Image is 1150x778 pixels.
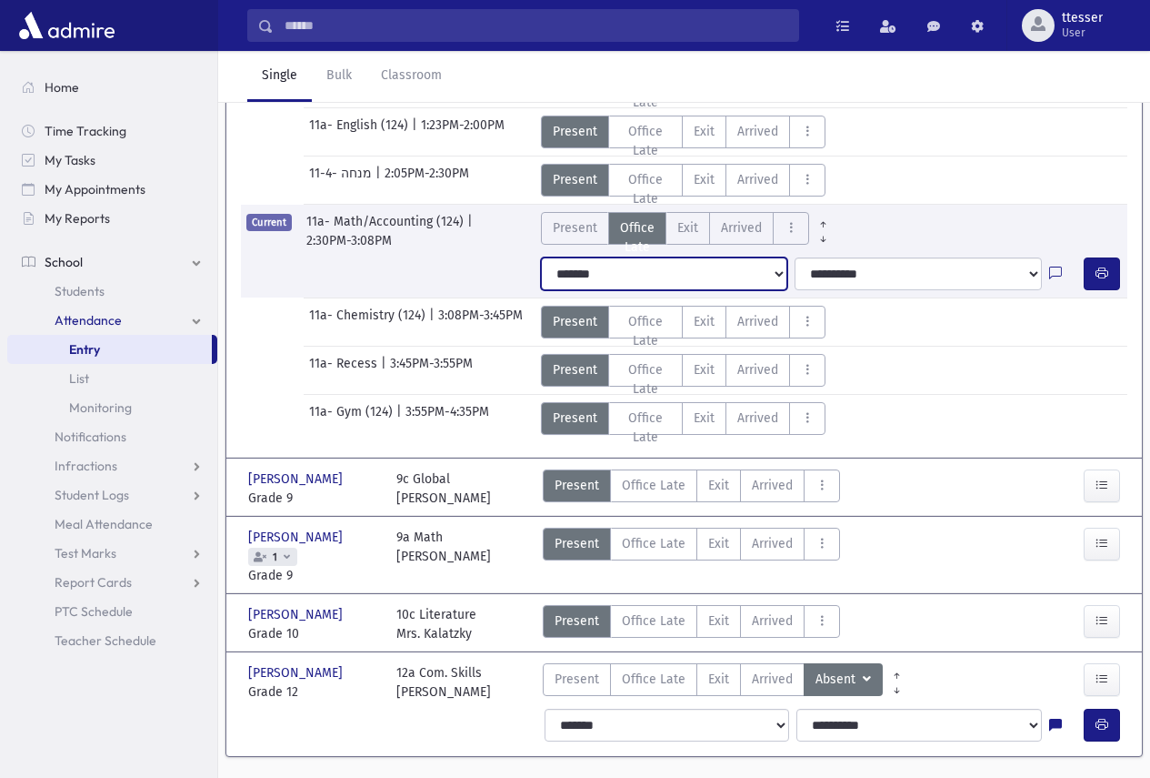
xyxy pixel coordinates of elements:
a: All Prior [809,212,837,227]
span: [PERSON_NAME] [248,605,346,624]
a: Time Tracking [7,116,217,146]
a: Students [7,277,217,306]
a: Meal Attendance [7,510,217,539]
span: Exit [694,360,715,379]
span: My Reports [45,210,110,227]
a: My Tasks [7,146,217,175]
span: User [1062,25,1103,40]
span: [PERSON_NAME] [248,528,346,547]
input: Search [274,9,798,42]
span: | [375,164,385,197]
span: 11a- Chemistry (124) [309,306,429,338]
span: 3:08PM-3:45PM [438,306,523,338]
span: Infractions [55,458,117,474]
a: Student Logs [7,480,217,510]
div: AttTypes [541,212,837,245]
a: Home [7,73,217,102]
a: Infractions [7,451,217,480]
span: Arrived [737,409,778,428]
span: 1 [269,551,281,563]
a: Bulk [312,51,366,102]
div: AttTypes [541,164,826,197]
img: AdmirePro [15,7,119,44]
a: List [7,364,217,393]
span: Present [555,476,599,495]
span: Present [555,670,599,689]
span: Exit [708,670,729,689]
span: 11a- Gym (124) [309,402,396,435]
span: Office Late [622,476,685,495]
a: Monitoring [7,393,217,422]
span: | [396,402,405,435]
span: Office Late [620,409,672,447]
span: 11-4- מנחה [309,164,375,197]
span: Teacher Schedule [55,632,156,649]
a: PTC Schedule [7,597,217,626]
span: ttesser [1062,11,1103,25]
span: Office Late [620,360,672,399]
span: Notifications [55,429,126,445]
span: Office Late [622,611,685,631]
div: AttTypes [543,528,840,585]
span: Present [555,611,599,631]
div: 9c Global [PERSON_NAME] [396,470,491,508]
div: 9a Math [PERSON_NAME] [396,528,491,585]
span: Arrived [752,476,793,495]
span: Entry [69,341,100,358]
span: Arrived [737,312,778,331]
span: Present [553,218,597,237]
span: Meal Attendance [55,516,153,532]
span: Students [55,283,105,299]
a: My Reports [7,204,217,233]
span: 11a- English (124) [309,116,412,148]
span: Test Marks [55,545,116,561]
span: Time Tracking [45,123,126,139]
span: 1:23PM-2:00PM [421,116,505,148]
span: Current [246,214,292,231]
span: | [381,354,390,387]
span: Office Late [622,534,685,553]
span: Report Cards [55,574,132,591]
a: School [7,248,217,277]
span: Present [553,360,597,379]
span: Monitoring [69,399,132,416]
a: Entry [7,335,212,364]
span: Office Late [622,670,685,689]
div: 10c Literature Mrs. Kalatzky [396,605,476,643]
span: School [45,254,83,270]
span: Office Late [620,312,672,350]
span: Arrived [737,360,778,379]
a: Test Marks [7,539,217,568]
span: Absent [815,670,859,690]
span: Present [553,312,597,331]
div: AttTypes [541,354,826,387]
a: Classroom [366,51,456,102]
span: Exit [708,534,729,553]
a: Attendance [7,306,217,335]
span: [PERSON_NAME] [248,470,346,489]
span: PTC Schedule [55,603,133,620]
span: Exit [694,170,715,189]
span: Present [555,534,599,553]
span: Exit [708,476,729,495]
a: Single [247,51,312,102]
span: Office Late [620,122,672,160]
span: Present [553,409,597,428]
div: AttTypes [541,306,826,338]
span: Student Logs [55,487,129,503]
span: 2:30PM-3:08PM [306,231,392,250]
span: 11a- Recess [309,354,381,387]
span: 3:55PM-4:35PM [405,402,489,435]
button: Absent [804,663,883,696]
span: List [69,370,89,387]
div: AttTypes [543,663,883,702]
span: Arrived [752,670,793,689]
div: AttTypes [543,605,840,643]
div: AttTypes [543,470,840,508]
span: 2:05PM-2:30PM [385,164,469,197]
a: Report Cards [7,568,217,597]
span: 11a- Math/Accounting (124) [306,212,467,231]
span: Arrived [752,611,793,631]
span: Grade 9 [248,566,378,585]
div: AttTypes [541,116,826,148]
